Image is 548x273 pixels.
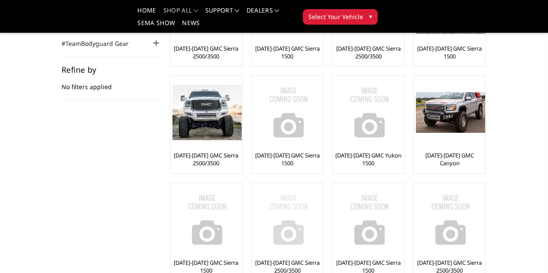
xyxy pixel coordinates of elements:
[416,185,485,254] img: No Image
[254,45,321,60] a: [DATE]-[DATE] GMC Sierra 1500
[254,78,321,147] a: No Image
[254,78,323,147] img: No Image
[137,7,156,20] a: Home
[254,185,321,254] a: No Image
[172,151,240,167] a: [DATE]-[DATE] GMC Sierra 2500/3500
[416,45,483,60] a: [DATE]-[DATE] GMC Sierra 1500
[335,185,402,254] a: No Image
[254,185,323,254] img: No Image
[335,45,402,60] a: [DATE]-[DATE] GMC Sierra 2500/3500
[335,151,402,167] a: [DATE]-[DATE] GMC Yukon 1500
[172,45,240,60] a: [DATE]-[DATE] GMC Sierra 2500/3500
[254,151,321,167] a: [DATE]-[DATE] GMC Sierra 1500
[172,185,240,254] a: No Image
[137,20,175,32] a: SEMA Show
[308,12,363,21] span: Select Your Vehicle
[182,20,200,32] a: News
[416,151,483,167] a: [DATE]-[DATE] GMC Canyon
[335,78,404,147] img: No Image
[335,185,404,254] img: No Image
[303,9,378,25] button: Select Your Vehicle
[163,7,198,20] a: shop all
[335,78,402,147] a: No Image
[62,66,161,100] div: No filters applied
[205,7,240,20] a: Support
[369,12,372,21] span: ▾
[62,66,161,74] h5: Refine by
[172,185,242,254] img: No Image
[62,39,139,48] a: #TeamBodyguard Gear
[416,185,483,254] a: No Image
[246,7,279,20] a: Dealers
